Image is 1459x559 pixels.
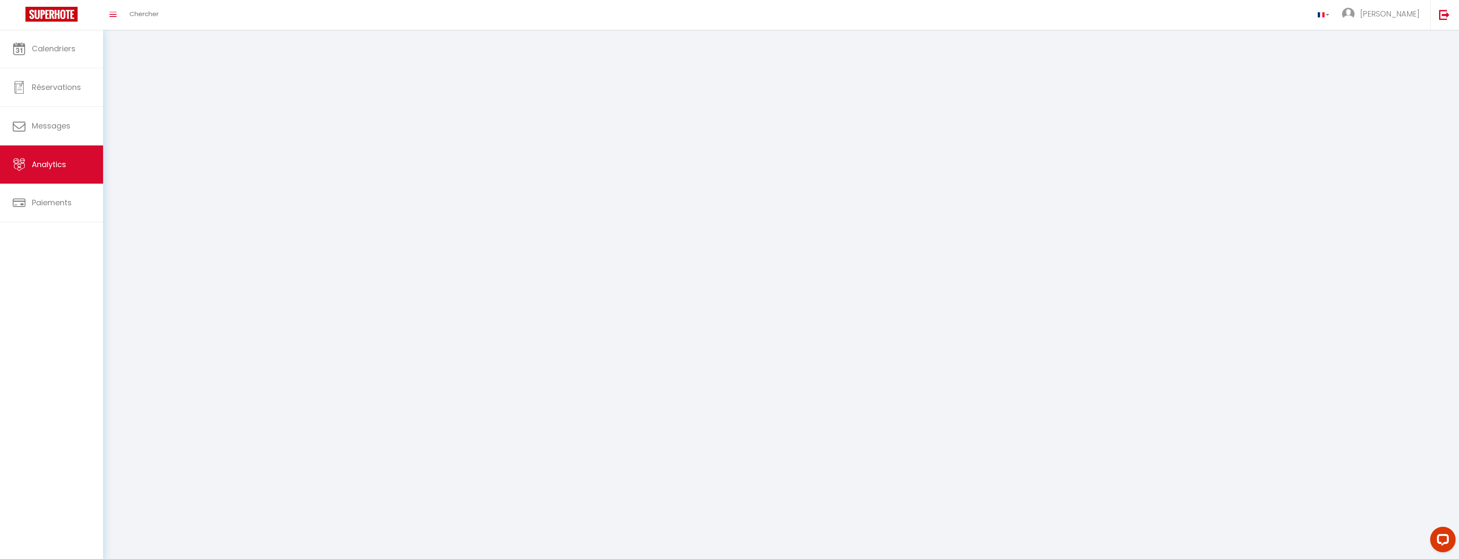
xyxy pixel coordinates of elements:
[1439,9,1450,20] img: logout
[129,9,159,18] span: Chercher
[32,120,70,131] span: Messages
[1423,523,1459,559] iframe: LiveChat chat widget
[32,43,75,54] span: Calendriers
[1360,8,1420,19] span: [PERSON_NAME]
[1342,8,1355,20] img: ...
[25,7,78,22] img: Super Booking
[32,82,81,92] span: Réservations
[32,197,72,208] span: Paiements
[32,159,66,170] span: Analytics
